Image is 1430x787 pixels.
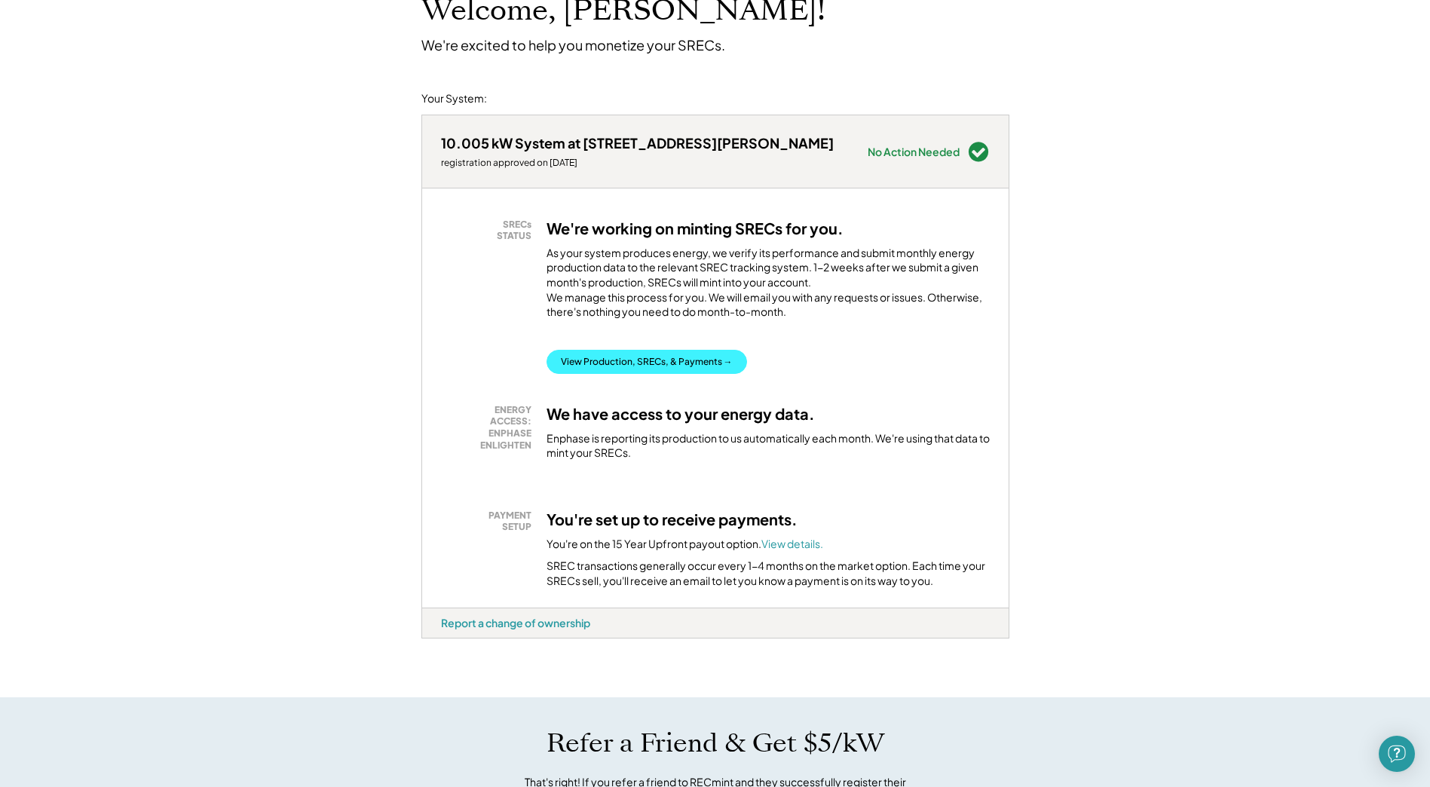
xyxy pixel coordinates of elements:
[441,157,834,169] div: registration approved on [DATE]
[547,510,798,529] h3: You're set up to receive payments.
[547,219,844,238] h3: We're working on minting SRECs for you.
[441,616,590,629] div: Report a change of ownership
[547,727,884,759] h1: Refer a Friend & Get $5/kW
[449,510,531,533] div: PAYMENT SETUP
[441,134,834,152] div: 10.005 kW System at [STREET_ADDRESS][PERSON_NAME]
[547,246,990,327] div: As your system produces energy, we verify its performance and submit monthly energy production da...
[547,537,823,552] div: You're on the 15 Year Upfront payout option.
[449,404,531,451] div: ENERGY ACCESS: ENPHASE ENLIGHTEN
[449,219,531,242] div: SRECs STATUS
[421,91,487,106] div: Your System:
[547,431,990,461] div: Enphase is reporting its production to us automatically each month. We're using that data to mint...
[421,36,725,54] div: We're excited to help you monetize your SRECs.
[547,350,747,374] button: View Production, SRECs, & Payments →
[547,404,815,424] h3: We have access to your energy data.
[1379,736,1415,772] div: Open Intercom Messenger
[761,537,823,550] a: View details.
[547,559,990,588] div: SREC transactions generally occur every 1-4 months on the market option. Each time your SRECs sel...
[421,638,476,645] div: rtwmg2kp - VA Distributed
[868,146,960,157] div: No Action Needed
